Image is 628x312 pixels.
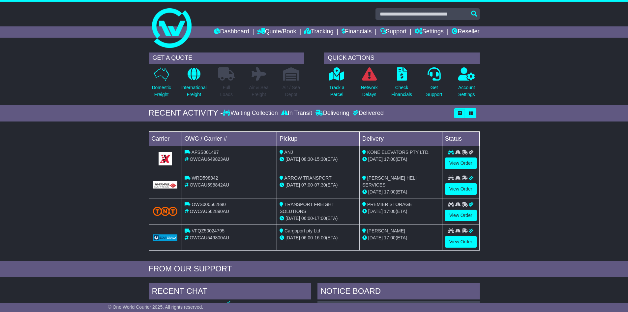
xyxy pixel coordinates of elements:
[153,207,178,216] img: TNT_Domestic.png
[362,156,439,163] div: (ETA)
[317,283,480,301] div: NOTICE BOARD
[445,157,477,169] a: View Order
[314,182,326,188] span: 07:30
[277,131,360,146] td: Pickup
[384,209,396,214] span: 17:00
[391,84,412,98] p: Check Financials
[280,202,334,214] span: TRANSPORT FREIGHT SOLUTIONS
[280,110,314,117] div: In Transit
[384,235,396,240] span: 17:00
[153,234,178,241] img: GetCarrierServiceLogo
[190,182,229,188] span: OWCAU598842AU
[181,67,207,102] a: InternationalFreight
[280,215,357,222] div: - (ETA)
[367,228,405,233] span: [PERSON_NAME]
[223,110,279,117] div: Waiting Collection
[149,283,311,301] div: RECENT CHAT
[445,236,477,248] a: View Order
[342,26,372,38] a: Financials
[391,67,412,102] a: CheckFinancials
[149,131,182,146] td: Carrier
[384,189,396,194] span: 17:00
[380,26,406,38] a: Support
[218,84,235,98] p: Full Loads
[301,156,313,162] span: 08:30
[190,156,229,162] span: OWCAU649823AU
[314,235,326,240] span: 16:00
[190,209,229,214] span: OWCAU562890AU
[181,84,207,98] p: International Freight
[458,84,475,98] p: Account Settings
[192,228,224,233] span: VFQZ50024795
[361,84,377,98] p: Network Delays
[442,131,479,146] td: Status
[285,156,300,162] span: [DATE]
[301,182,313,188] span: 07:00
[151,67,171,102] a: DomesticFreight
[329,84,344,98] p: Track a Parcel
[192,202,226,207] span: OWS000562890
[362,189,439,195] div: (ETA)
[284,150,293,155] span: ANJ
[426,84,442,98] p: Get Support
[359,131,442,146] td: Delivery
[149,264,480,274] div: FROM OUR SUPPORT
[280,182,357,189] div: - (ETA)
[426,67,442,102] a: GetSupport
[368,235,383,240] span: [DATE]
[415,26,444,38] a: Settings
[362,175,417,188] span: [PERSON_NAME] HELI SERVICES
[283,84,300,98] p: Air / Sea Depot
[301,216,313,221] span: 06:00
[368,209,383,214] span: [DATE]
[301,235,313,240] span: 06:00
[452,26,479,38] a: Reseller
[329,67,345,102] a: Track aParcel
[458,67,475,102] a: AccountSettings
[314,156,326,162] span: 15:30
[149,108,223,118] div: RECENT ACTIVITY -
[314,216,326,221] span: 17:00
[360,67,378,102] a: NetworkDelays
[285,216,300,221] span: [DATE]
[445,210,477,221] a: View Order
[249,84,269,98] p: Air & Sea Freight
[351,110,384,117] div: Delivered
[285,182,300,188] span: [DATE]
[304,26,333,38] a: Tracking
[190,235,229,240] span: OWCAU549800AU
[280,234,357,241] div: - (ETA)
[149,52,304,64] div: GET A QUOTE
[368,156,383,162] span: [DATE]
[153,181,178,189] img: GetCarrierServiceLogo
[367,150,430,155] span: KONE ELEVATORS PTY LTD.
[284,175,331,181] span: ARROW TRANSPORT
[192,150,219,155] span: AFSS001497
[192,175,218,181] span: WRD598842
[362,208,439,215] div: (ETA)
[445,183,477,195] a: View Order
[384,156,396,162] span: 17:00
[108,304,203,310] span: © One World Courier 2025. All rights reserved.
[367,202,412,207] span: PREMIER STORAGE
[284,228,320,233] span: Cargoport pty Ltd
[280,156,357,163] div: - (ETA)
[152,84,171,98] p: Domestic Freight
[257,26,296,38] a: Quote/Book
[182,131,277,146] td: OWC / Carrier #
[159,152,172,165] img: GetCarrierServiceLogo
[362,234,439,241] div: (ETA)
[314,110,351,117] div: Delivering
[324,52,480,64] div: QUICK ACTIONS
[214,26,249,38] a: Dashboard
[368,189,383,194] span: [DATE]
[285,235,300,240] span: [DATE]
